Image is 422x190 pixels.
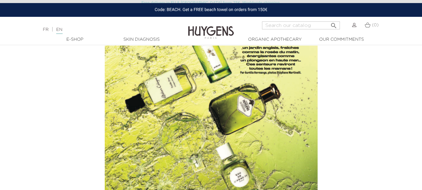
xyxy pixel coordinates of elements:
a: EN [56,28,62,34]
span: (0) [372,23,379,27]
img: Huygens [188,16,234,40]
a: Our commitments [311,36,372,43]
a: Organic Apothecary [244,36,305,43]
i:  [330,20,337,28]
a: E-Shop [44,36,105,43]
a: Skin Diagnosis [111,36,172,43]
div: | [40,26,171,33]
button:  [328,20,339,28]
a: FR [43,28,49,32]
input: Search [262,21,340,29]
